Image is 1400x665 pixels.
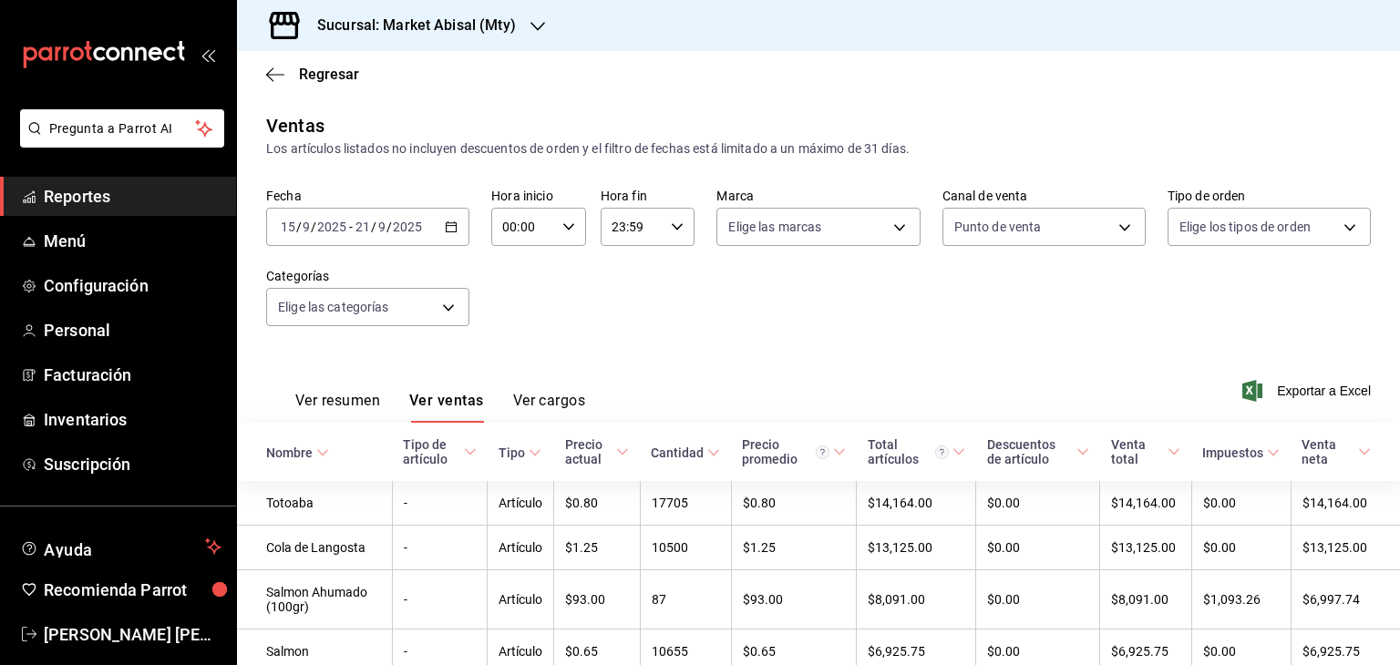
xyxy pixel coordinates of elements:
span: Facturación [44,363,221,387]
span: Elige las marcas [728,218,821,236]
td: Salmon Ahumado (100gr) [237,570,392,629]
span: - [349,220,353,234]
span: / [296,220,302,234]
input: -- [377,220,386,234]
span: Elige los tipos de orden [1179,218,1311,236]
td: $0.00 [1191,481,1291,526]
span: Cantidad [651,445,720,460]
span: Tipo [499,445,541,460]
button: Ver cargos [513,392,586,423]
div: Precio promedio [742,437,829,466]
td: $8,091.00 [1100,570,1192,629]
label: Marca [716,189,920,202]
span: Suscripción [44,452,221,476]
td: - [392,526,488,570]
div: navigation tabs [295,392,585,423]
h3: Sucursal: Market Abisal (Mty) [303,15,516,36]
label: Categorías [266,270,469,282]
div: Los artículos listados no incluyen descuentos de orden y el filtro de fechas está limitado a un m... [266,139,1371,159]
td: Artículo [488,570,554,629]
span: Regresar [299,66,359,83]
span: / [386,220,392,234]
td: $0.80 [731,481,857,526]
span: Elige las categorías [278,298,389,316]
span: [PERSON_NAME] [PERSON_NAME] [44,622,221,647]
a: Pregunta a Parrot AI [13,132,224,151]
td: 87 [640,570,731,629]
button: Exportar a Excel [1246,380,1371,402]
input: -- [302,220,311,234]
span: Impuestos [1202,445,1280,460]
td: Cola de Langosta [237,526,392,570]
td: $0.00 [976,481,1100,526]
button: Ver ventas [409,392,484,423]
td: 10500 [640,526,731,570]
span: Menú [44,229,221,253]
span: Nombre [266,445,329,460]
td: - [392,570,488,629]
td: $13,125.00 [1291,526,1400,570]
span: Descuentos de artículo [987,437,1089,466]
div: Cantidad [651,445,704,460]
div: Precio actual [565,437,612,466]
td: $14,164.00 [1100,481,1192,526]
label: Hora fin [601,189,695,202]
td: $0.80 [554,481,640,526]
td: $1,093.26 [1191,570,1291,629]
input: ---- [392,220,423,234]
input: -- [355,220,371,234]
td: $0.00 [1191,526,1291,570]
button: open_drawer_menu [201,47,215,62]
div: Tipo [499,445,525,460]
td: Totoaba [237,481,392,526]
div: Total artículos [868,437,949,466]
span: Precio promedio [742,437,846,466]
span: Inventarios [44,407,221,432]
td: $6,997.74 [1291,570,1400,629]
label: Fecha [266,189,469,202]
button: Pregunta a Parrot AI [20,109,224,148]
span: Recomienda Parrot [44,578,221,602]
td: - [392,481,488,526]
div: Tipo de artículo [403,437,460,466]
span: Punto de venta [954,218,1042,236]
div: Descuentos de artículo [987,437,1073,466]
span: Tipo de artículo [403,437,477,466]
td: $93.00 [731,570,857,629]
td: $13,125.00 [1100,526,1192,570]
svg: Precio promedio = Total artículos / cantidad [816,445,829,459]
span: Total artículos [868,437,965,466]
td: Artículo [488,526,554,570]
td: $1.25 [731,526,857,570]
span: Ayuda [44,536,198,558]
input: -- [280,220,296,234]
span: Configuración [44,273,221,298]
div: Venta total [1111,437,1165,466]
td: $0.00 [976,570,1100,629]
button: Regresar [266,66,359,83]
span: Personal [44,318,221,343]
span: Pregunta a Parrot AI [49,119,196,138]
td: Artículo [488,481,554,526]
span: / [371,220,376,234]
td: $8,091.00 [857,570,976,629]
td: $14,164.00 [1291,481,1400,526]
span: / [311,220,316,234]
label: Hora inicio [491,189,586,202]
input: ---- [316,220,347,234]
div: Venta neta [1302,437,1354,466]
span: Venta neta [1302,437,1371,466]
div: Ventas [266,112,324,139]
label: Canal de venta [942,189,1146,202]
span: Venta total [1111,437,1181,466]
span: Precio actual [565,437,629,466]
td: $13,125.00 [857,526,976,570]
td: $0.00 [976,526,1100,570]
label: Tipo de orden [1168,189,1371,202]
td: $1.25 [554,526,640,570]
div: Impuestos [1202,445,1263,460]
span: Reportes [44,184,221,209]
td: 17705 [640,481,731,526]
svg: El total artículos considera cambios de precios en los artículos así como costos adicionales por ... [935,445,949,459]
